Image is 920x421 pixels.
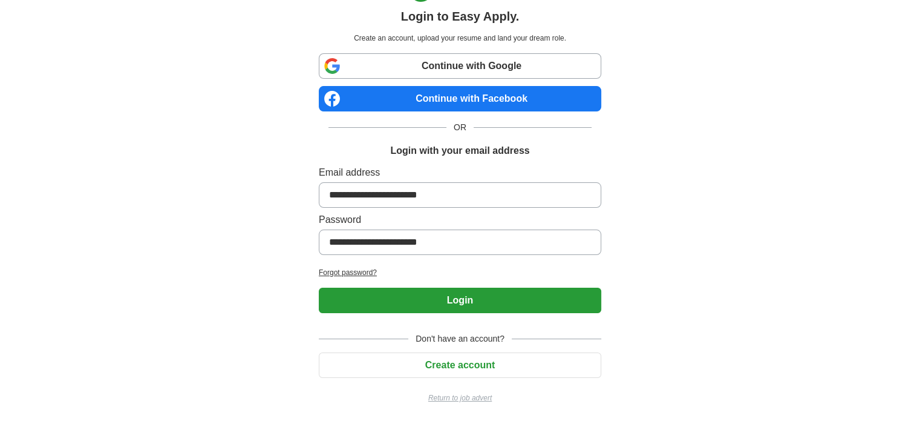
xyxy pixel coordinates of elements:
[401,7,520,25] h1: Login to Easy Apply.
[319,86,601,111] a: Continue with Facebook
[319,213,601,227] label: Password
[319,353,601,378] button: Create account
[319,165,601,180] label: Email address
[319,360,601,370] a: Create account
[321,33,599,44] p: Create an account, upload your resume and land your dream role.
[446,121,474,134] span: OR
[319,288,601,313] button: Login
[319,393,601,403] a: Return to job advert
[408,333,512,345] span: Don't have an account?
[319,53,601,79] a: Continue with Google
[319,267,601,278] a: Forgot password?
[390,144,529,158] h1: Login with your email address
